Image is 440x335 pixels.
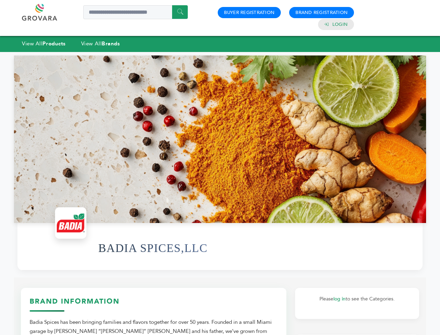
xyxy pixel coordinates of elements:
a: Login [332,21,348,28]
input: Search a product or brand... [83,5,188,19]
p: Please to see the Categories. [302,295,412,303]
a: Brand Registration [295,9,348,16]
strong: Brands [102,40,120,47]
h1: BADIA SPICES,LLC [98,231,208,265]
img: BADIA SPICES,LLC Logo [57,209,85,237]
h3: Brand Information [30,297,278,312]
a: View AllBrands [81,40,120,47]
a: Buyer Registration [224,9,275,16]
a: log in [333,296,346,302]
strong: Products [43,40,65,47]
a: View AllProducts [22,40,66,47]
